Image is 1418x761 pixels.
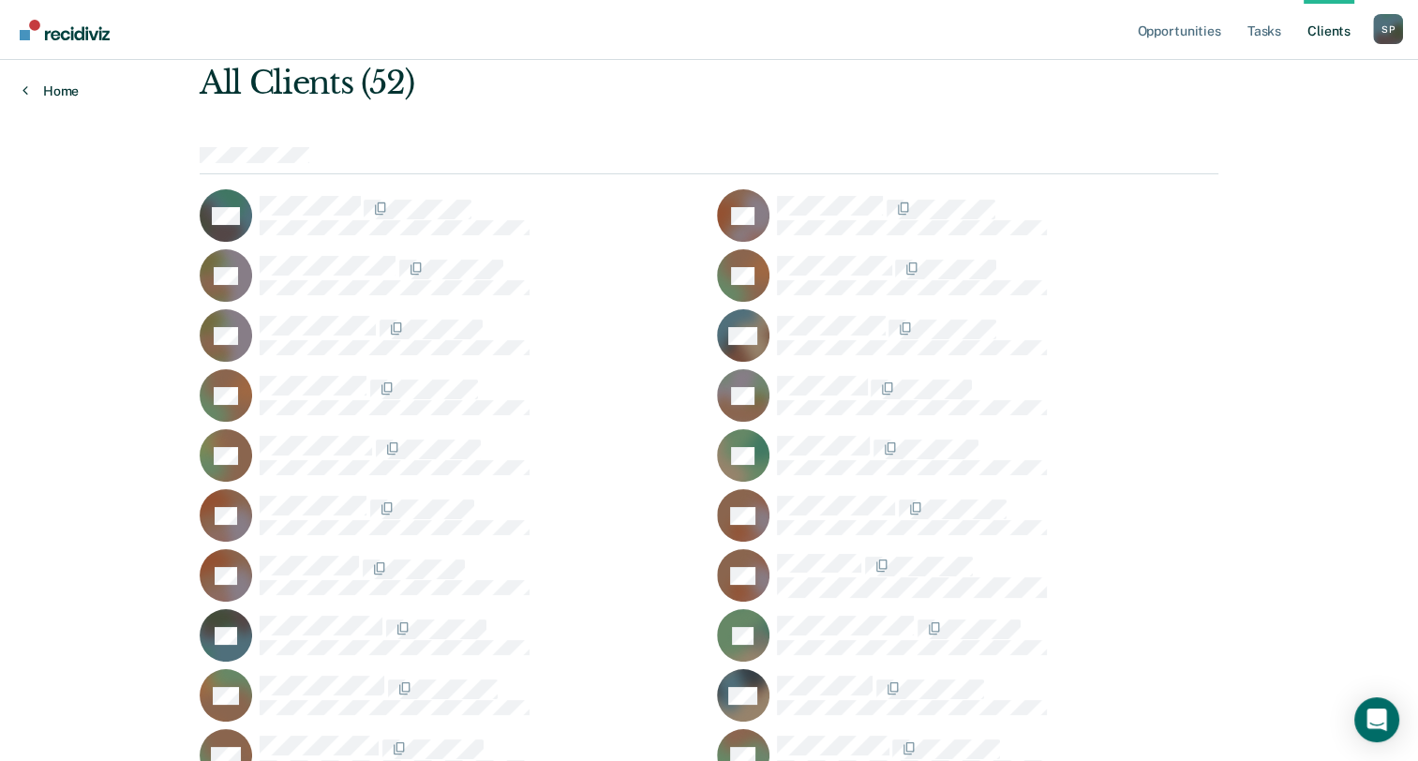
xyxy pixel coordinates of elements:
div: All Clients (52) [200,64,1014,102]
a: Home [22,82,79,99]
div: Open Intercom Messenger [1354,697,1399,742]
button: Profile dropdown button [1373,14,1403,44]
div: S P [1373,14,1403,44]
img: Recidiviz [20,20,110,40]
